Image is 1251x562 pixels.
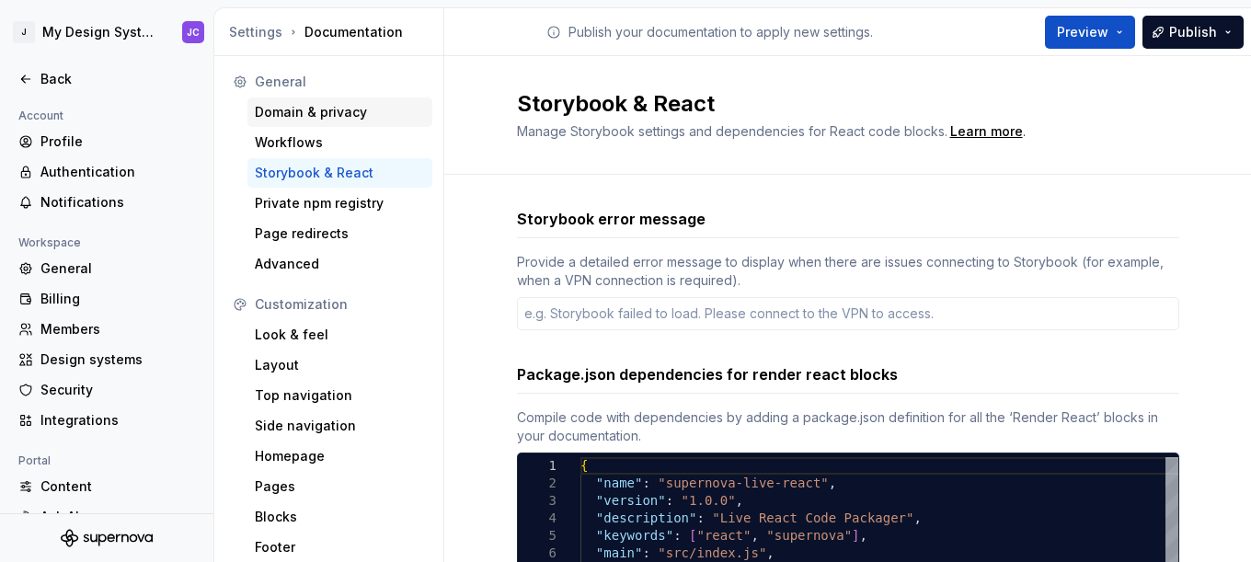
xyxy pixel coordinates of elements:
[187,25,200,40] div: JC
[665,493,672,508] span: :
[255,164,425,182] div: Storybook & React
[517,363,898,385] h3: Package.json dependencies for render react blocks
[255,224,425,243] div: Page redirects
[247,158,432,188] a: Storybook & React
[828,476,835,490] span: ,
[642,476,649,490] span: :
[517,208,706,230] h3: Storybook error message
[517,408,1179,445] div: Compile code with dependencies by adding a package.json definition for all the ‘Render React’ blo...
[40,193,195,212] div: Notifications
[595,545,642,560] span: "main"
[247,442,432,471] a: Homepage
[255,356,425,374] div: Layout
[255,255,425,273] div: Advanced
[11,64,202,94] a: Back
[247,472,432,501] a: Pages
[40,259,195,278] div: General
[255,417,425,435] div: Side navigation
[950,122,1023,141] a: Learn more
[247,128,432,157] a: Workflows
[11,406,202,435] a: Integrations
[642,545,649,560] span: :
[658,476,828,490] span: "supernova-live-react"
[247,350,432,380] a: Layout
[255,326,425,344] div: Look & feel
[42,23,160,41] div: My Design System
[255,103,425,121] div: Domain & privacy
[580,458,588,473] span: {
[247,320,432,350] a: Look & feel
[568,23,873,41] p: Publish your documentation to apply new settings.
[11,450,58,472] div: Portal
[255,447,425,465] div: Homepage
[255,295,425,314] div: Customization
[658,545,766,560] span: "src/index.js"
[255,194,425,212] div: Private npm registry
[40,70,195,88] div: Back
[13,21,35,43] div: J
[247,219,432,248] a: Page redirects
[11,188,202,217] a: Notifications
[11,254,202,283] a: General
[518,527,557,545] div: 5
[40,477,195,496] div: Content
[696,528,751,543] span: "react"
[247,411,432,441] a: Side navigation
[595,476,642,490] span: "name"
[40,163,195,181] div: Authentication
[11,284,202,314] a: Billing
[681,493,735,508] span: "1.0.0"
[61,529,153,547] svg: Supernova Logo
[11,105,71,127] div: Account
[1045,16,1135,49] button: Preview
[229,23,282,41] button: Settings
[517,89,1157,119] h2: Storybook & React
[1169,23,1217,41] span: Publish
[518,475,557,492] div: 2
[40,381,195,399] div: Security
[735,493,742,508] span: ,
[673,528,681,543] span: :
[947,125,1026,139] span: .
[247,502,432,532] a: Blocks
[11,232,88,254] div: Workspace
[913,510,921,525] span: ,
[518,545,557,562] div: 6
[11,315,202,344] a: Members
[40,508,195,526] div: Ask AI
[859,528,867,543] span: ,
[255,508,425,526] div: Blocks
[518,457,557,475] div: 1
[247,189,432,218] a: Private npm registry
[766,545,774,560] span: ,
[247,97,432,127] a: Domain & privacy
[1142,16,1244,49] button: Publish
[595,528,672,543] span: "keywords"
[255,73,425,91] div: General
[247,249,432,279] a: Advanced
[255,133,425,152] div: Workflows
[595,510,696,525] span: "description"
[696,510,704,525] span: :
[11,345,202,374] a: Design systems
[40,320,195,338] div: Members
[517,253,1179,290] div: Provide a detailed error message to display when there are issues connecting to Storybook (for ex...
[247,533,432,562] a: Footer
[518,492,557,510] div: 3
[11,472,202,501] a: Content
[40,290,195,308] div: Billing
[229,23,436,41] div: Documentation
[518,510,557,527] div: 4
[11,127,202,156] a: Profile
[11,375,202,405] a: Security
[712,510,913,525] span: "Live React Code Packager"
[40,132,195,151] div: Profile
[751,528,758,543] span: ,
[689,528,696,543] span: [
[255,477,425,496] div: Pages
[255,538,425,556] div: Footer
[852,528,859,543] span: ]
[40,350,195,369] div: Design systems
